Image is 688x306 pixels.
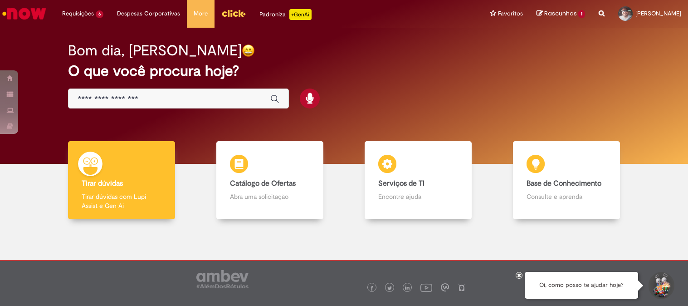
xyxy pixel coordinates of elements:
[82,192,161,210] p: Tirar dúvidas com Lupi Assist e Gen Ai
[578,10,585,18] span: 1
[458,283,466,291] img: logo_footer_naosei.png
[82,179,123,188] b: Tirar dúvidas
[196,270,249,288] img: logo_footer_ambev_rotulo_gray.png
[96,10,103,18] span: 6
[537,10,585,18] a: Rascunhos
[221,6,246,20] img: click_logo_yellow_360x200.png
[230,179,296,188] b: Catálogo de Ofertas
[68,43,242,59] h2: Bom dia, [PERSON_NAME]
[242,44,255,57] img: happy-face.png
[370,286,374,291] img: logo_footer_facebook.png
[647,272,674,299] button: Iniciar Conversa de Suporte
[544,9,577,18] span: Rascunhos
[527,192,606,201] p: Consulte e aprenda
[492,141,640,220] a: Base de Conhecimento Consulte e aprenda
[289,9,312,20] p: +GenAi
[259,9,312,20] div: Padroniza
[387,286,392,291] img: logo_footer_twitter.png
[635,10,681,17] span: [PERSON_NAME]
[230,192,310,201] p: Abra uma solicitação
[527,179,601,188] b: Base de Conhecimento
[1,5,48,23] img: ServiceNow
[117,9,180,18] span: Despesas Corporativas
[48,141,196,220] a: Tirar dúvidas Tirar dúvidas com Lupi Assist e Gen Ai
[378,179,425,188] b: Serviços de TI
[68,63,620,79] h2: O que você procura hoje?
[62,9,94,18] span: Requisições
[498,9,523,18] span: Favoritos
[405,286,410,291] img: logo_footer_linkedin.png
[196,141,344,220] a: Catálogo de Ofertas Abra uma solicitação
[344,141,493,220] a: Serviços de TI Encontre ajuda
[441,283,449,291] img: logo_footer_workplace.png
[378,192,458,201] p: Encontre ajuda
[420,281,432,293] img: logo_footer_youtube.png
[194,9,208,18] span: More
[525,272,638,299] div: Oi, como posso te ajudar hoje?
